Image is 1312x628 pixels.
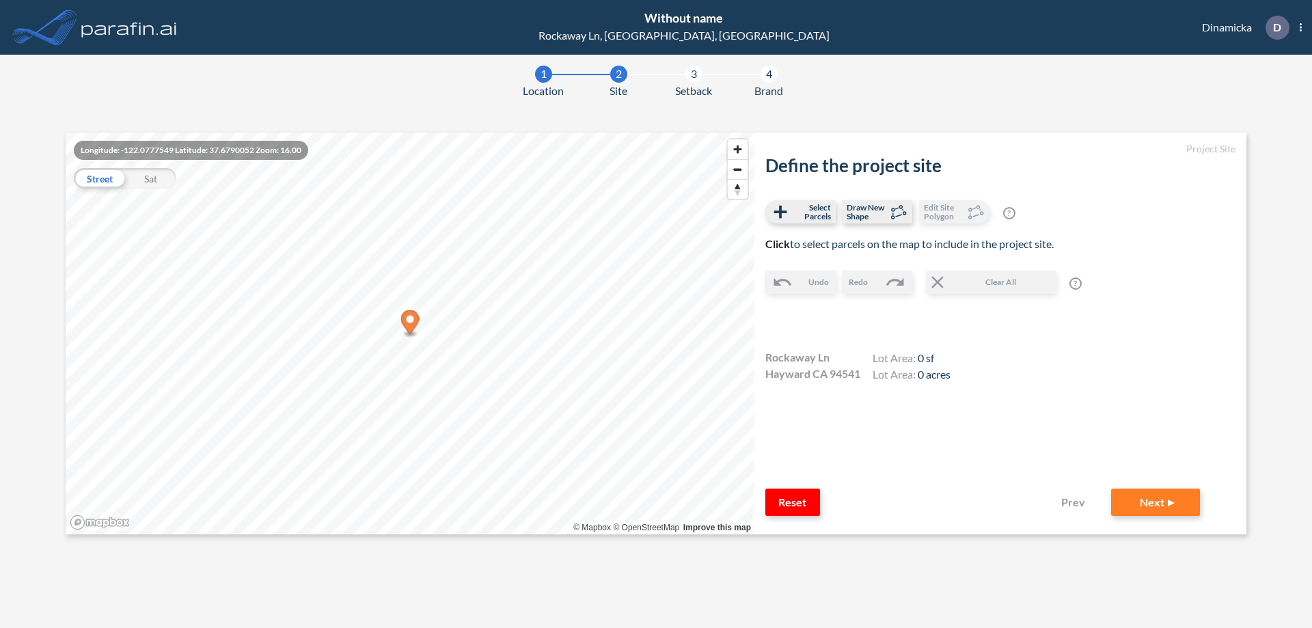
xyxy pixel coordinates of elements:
[918,351,934,364] span: 0 sf
[808,276,829,288] span: Undo
[842,271,912,294] button: Redo
[847,203,887,221] span: Draw New Shape
[74,168,125,189] div: Street
[791,203,831,221] span: Select Parcels
[125,168,176,189] div: Sat
[1003,207,1015,219] span: ?
[728,179,748,199] button: Reset bearing to north
[1069,277,1082,290] span: ?
[538,27,830,44] div: Rockaway Ln, [GEOGRAPHIC_DATA], [GEOGRAPHIC_DATA]
[728,160,748,179] span: Zoom out
[754,83,783,99] span: Brand
[924,203,964,221] span: Edit Site Polygon
[765,237,1054,250] span: to select parcels on the map to include in the project site.
[535,66,552,83] div: 1
[1181,16,1302,40] div: Dinamicka
[74,141,308,160] div: Longitude: -122.0777549 Latitude: 37.6790052 Zoom: 16.00
[79,14,180,41] img: logo
[765,489,820,516] button: Reset
[70,515,130,530] a: Mapbox homepage
[685,66,702,83] div: 3
[728,139,748,159] button: Zoom in
[401,310,420,338] div: Map marker
[66,133,754,534] canvas: Map
[765,349,830,366] span: Rockaway Ln
[1043,489,1097,516] button: Prev
[918,368,951,381] span: 0 acres
[926,271,1056,294] button: Clear All
[610,66,627,83] div: 2
[1111,489,1200,516] button: Next
[761,66,778,83] div: 4
[573,523,611,532] a: Mapbox
[765,144,1235,155] h5: Project Site
[610,83,627,99] span: Site
[683,523,751,532] a: Improve this map
[523,83,564,99] span: Location
[765,271,836,294] button: Undo
[644,10,723,25] span: Without name
[948,276,1054,288] span: Clear All
[765,237,790,250] b: Click
[728,159,748,179] button: Zoom out
[849,276,868,288] span: Redo
[765,366,860,382] span: Hayward CA 94541
[873,351,951,368] h4: Lot Area:
[765,155,1235,176] h2: Define the project site
[675,83,712,99] span: Setback
[873,368,951,384] h4: Lot Area:
[728,180,748,199] span: Reset bearing to north
[1273,21,1281,33] p: D
[613,523,679,532] a: OpenStreetMap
